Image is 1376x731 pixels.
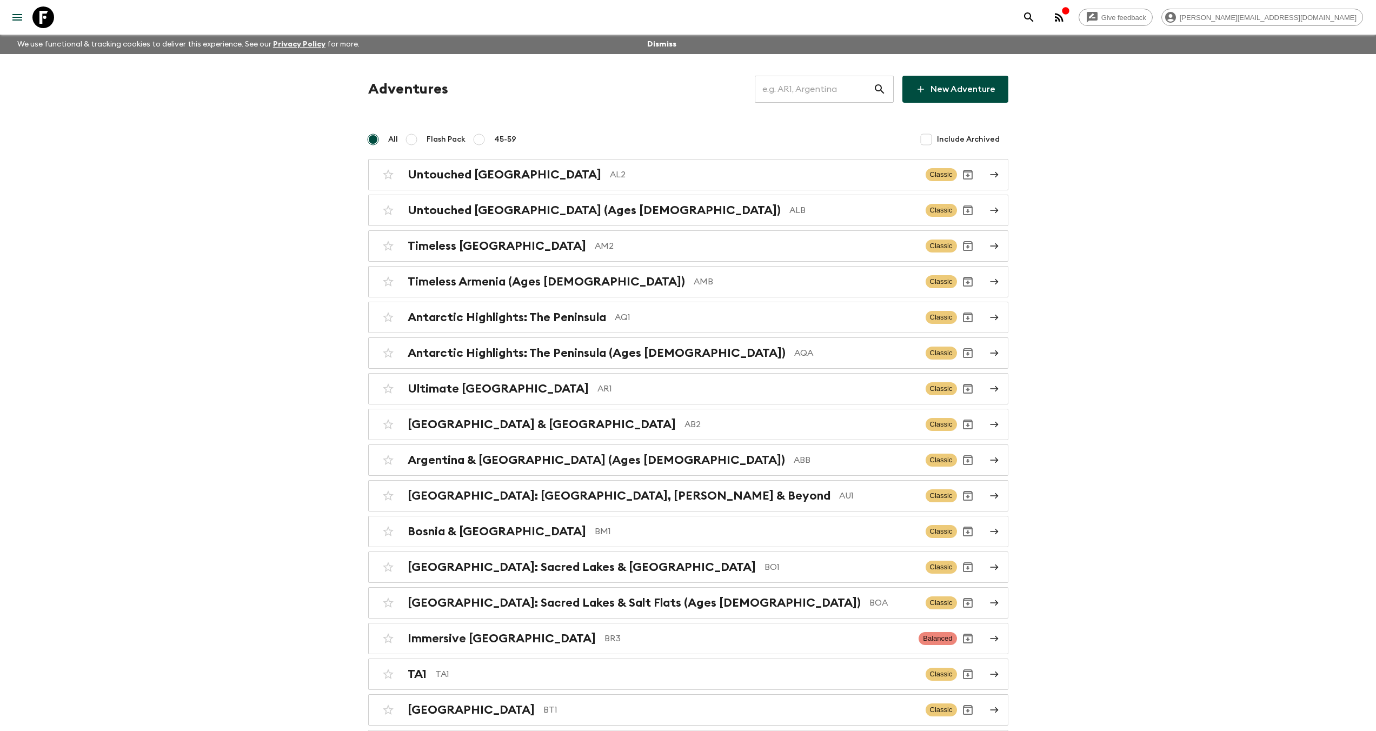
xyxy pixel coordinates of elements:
h2: TA1 [408,667,427,681]
p: We use functional & tracking cookies to deliver this experience. See our for more. [13,35,364,54]
span: Classic [926,525,957,538]
button: Archive [957,699,979,721]
span: All [388,134,398,145]
a: Ultimate [GEOGRAPHIC_DATA]AR1ClassicArchive [368,373,1008,404]
button: Archive [957,628,979,649]
h2: [GEOGRAPHIC_DATA]: [GEOGRAPHIC_DATA], [PERSON_NAME] & Beyond [408,489,830,503]
h2: Immersive [GEOGRAPHIC_DATA] [408,632,596,646]
span: Flash Pack [427,134,466,145]
button: Dismiss [644,37,679,52]
h2: Timeless [GEOGRAPHIC_DATA] [408,239,586,253]
p: BR3 [604,632,910,645]
a: [GEOGRAPHIC_DATA] & [GEOGRAPHIC_DATA]AB2ClassicArchive [368,409,1008,440]
button: Archive [957,485,979,507]
button: Archive [957,307,979,328]
h2: Argentina & [GEOGRAPHIC_DATA] (Ages [DEMOGRAPHIC_DATA]) [408,453,785,467]
span: 45-59 [494,134,516,145]
span: Classic [926,275,957,288]
h2: Bosnia & [GEOGRAPHIC_DATA] [408,524,586,539]
p: AR1 [597,382,917,395]
h2: [GEOGRAPHIC_DATA]: Sacred Lakes & Salt Flats (Ages [DEMOGRAPHIC_DATA]) [408,596,861,610]
span: Classic [926,596,957,609]
a: [GEOGRAPHIC_DATA]BT1ClassicArchive [368,694,1008,726]
p: AQA [794,347,917,360]
a: Antarctic Highlights: The Peninsula (Ages [DEMOGRAPHIC_DATA])AQAClassicArchive [368,337,1008,369]
button: Archive [957,164,979,185]
span: Classic [926,561,957,574]
span: Classic [926,311,957,324]
a: Untouched [GEOGRAPHIC_DATA] (Ages [DEMOGRAPHIC_DATA])ALBClassicArchive [368,195,1008,226]
span: Classic [926,240,957,252]
span: Give feedback [1095,14,1152,22]
button: Archive [957,271,979,293]
button: Archive [957,556,979,578]
p: ABB [794,454,917,467]
h2: [GEOGRAPHIC_DATA]: Sacred Lakes & [GEOGRAPHIC_DATA] [408,560,756,574]
input: e.g. AR1, Argentina [755,74,873,104]
h2: Antarctic Highlights: The Peninsula [408,310,606,324]
p: BM1 [595,525,917,538]
a: TA1TA1ClassicArchive [368,659,1008,690]
a: Antarctic Highlights: The PeninsulaAQ1ClassicArchive [368,302,1008,333]
span: Classic [926,168,957,181]
a: Immersive [GEOGRAPHIC_DATA]BR3BalancedArchive [368,623,1008,654]
a: Privacy Policy [273,41,325,48]
a: Untouched [GEOGRAPHIC_DATA]AL2ClassicArchive [368,159,1008,190]
h2: Ultimate [GEOGRAPHIC_DATA] [408,382,589,396]
p: AM2 [595,240,917,252]
h2: [GEOGRAPHIC_DATA] & [GEOGRAPHIC_DATA] [408,417,676,431]
h1: Adventures [368,78,448,100]
p: AMB [694,275,917,288]
button: Archive [957,200,979,221]
p: TA1 [435,668,917,681]
button: Archive [957,592,979,614]
h2: Timeless Armenia (Ages [DEMOGRAPHIC_DATA]) [408,275,685,289]
button: Archive [957,414,979,435]
button: menu [6,6,28,28]
button: Archive [957,663,979,685]
h2: Untouched [GEOGRAPHIC_DATA] (Ages [DEMOGRAPHIC_DATA]) [408,203,781,217]
span: Classic [926,489,957,502]
a: Timeless Armenia (Ages [DEMOGRAPHIC_DATA])AMBClassicArchive [368,266,1008,297]
p: ALB [789,204,917,217]
span: Classic [926,454,957,467]
h2: Untouched [GEOGRAPHIC_DATA] [408,168,601,182]
p: AB2 [684,418,917,431]
p: BO1 [765,561,917,574]
p: BOA [869,596,917,609]
a: [GEOGRAPHIC_DATA]: Sacred Lakes & Salt Flats (Ages [DEMOGRAPHIC_DATA])BOAClassicArchive [368,587,1008,619]
span: Classic [926,382,957,395]
p: AU1 [839,489,917,502]
span: Classic [926,418,957,431]
div: [PERSON_NAME][EMAIL_ADDRESS][DOMAIN_NAME] [1161,9,1363,26]
a: Timeless [GEOGRAPHIC_DATA]AM2ClassicArchive [368,230,1008,262]
h2: [GEOGRAPHIC_DATA] [408,703,535,717]
span: Classic [926,347,957,360]
a: Give feedback [1079,9,1153,26]
a: Argentina & [GEOGRAPHIC_DATA] (Ages [DEMOGRAPHIC_DATA])ABBClassicArchive [368,444,1008,476]
h2: Antarctic Highlights: The Peninsula (Ages [DEMOGRAPHIC_DATA]) [408,346,786,360]
button: search adventures [1018,6,1040,28]
span: Classic [926,703,957,716]
span: Include Archived [937,134,1000,145]
button: Archive [957,449,979,471]
p: AQ1 [615,311,917,324]
p: BT1 [543,703,917,716]
span: Balanced [919,632,956,645]
span: Classic [926,668,957,681]
a: [GEOGRAPHIC_DATA]: Sacred Lakes & [GEOGRAPHIC_DATA]BO1ClassicArchive [368,551,1008,583]
button: Archive [957,235,979,257]
button: Archive [957,342,979,364]
button: Archive [957,521,979,542]
p: AL2 [610,168,917,181]
button: Archive [957,378,979,400]
span: [PERSON_NAME][EMAIL_ADDRESS][DOMAIN_NAME] [1174,14,1362,22]
a: [GEOGRAPHIC_DATA]: [GEOGRAPHIC_DATA], [PERSON_NAME] & BeyondAU1ClassicArchive [368,480,1008,511]
a: New Adventure [902,76,1008,103]
span: Classic [926,204,957,217]
a: Bosnia & [GEOGRAPHIC_DATA]BM1ClassicArchive [368,516,1008,547]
